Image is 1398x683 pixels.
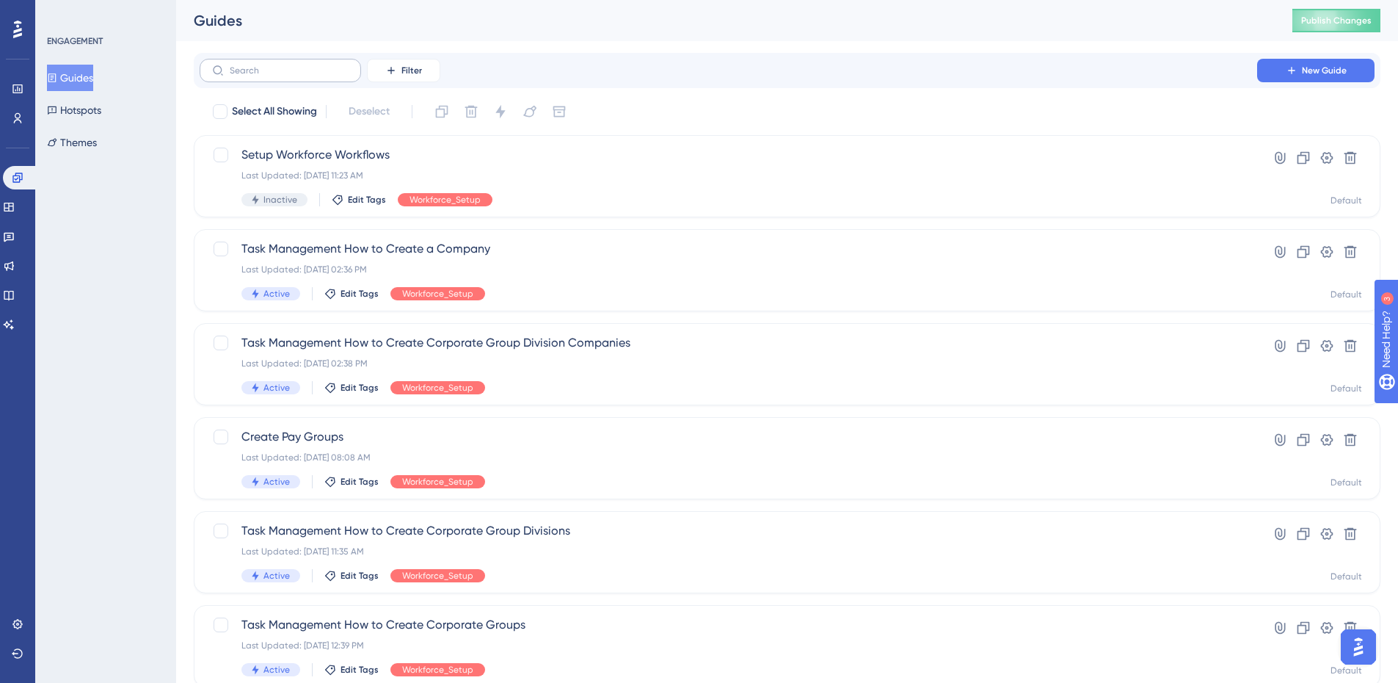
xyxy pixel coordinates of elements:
[1292,9,1380,32] button: Publish Changes
[241,334,1215,352] span: Task Management How to Create Corporate Group Division Companies
[348,194,386,206] span: Edit Tags
[1330,477,1362,488] div: Default
[241,522,1215,540] span: Task Management How to Create Corporate Group Divisions
[1257,59,1375,82] button: New Guide
[230,65,349,76] input: Search
[35,4,92,21] span: Need Help?
[335,98,403,125] button: Deselect
[241,640,1215,651] div: Last Updated: [DATE] 12:39 PM
[1330,383,1362,394] div: Default
[367,59,440,82] button: Filter
[241,146,1215,164] span: Setup Workforce Workflows
[263,288,290,300] span: Active
[241,240,1215,258] span: Task Management How to Create a Company
[194,10,1256,31] div: Guides
[409,194,481,206] span: Workforce_Setup
[341,382,379,394] span: Edit Tags
[1330,195,1362,206] div: Default
[324,570,379,582] button: Edit Tags
[232,103,317,120] span: Select All Showing
[47,65,93,91] button: Guides
[341,476,379,488] span: Edit Tags
[1330,665,1362,676] div: Default
[1302,65,1347,76] span: New Guide
[402,664,473,676] span: Workforce_Setup
[263,382,290,394] span: Active
[1336,625,1380,669] iframe: UserGuiding AI Assistant Launcher
[332,194,386,206] button: Edit Tags
[263,194,297,206] span: Inactive
[241,358,1215,369] div: Last Updated: [DATE] 02:38 PM
[402,570,473,582] span: Workforce_Setup
[341,288,379,300] span: Edit Tags
[102,7,106,19] div: 3
[401,65,422,76] span: Filter
[1301,15,1372,26] span: Publish Changes
[263,570,290,582] span: Active
[324,288,379,300] button: Edit Tags
[402,476,473,488] span: Workforce_Setup
[341,664,379,676] span: Edit Tags
[263,476,290,488] span: Active
[47,97,101,123] button: Hotspots
[324,382,379,394] button: Edit Tags
[324,664,379,676] button: Edit Tags
[402,288,473,300] span: Workforce_Setup
[241,170,1215,181] div: Last Updated: [DATE] 11:23 AM
[241,616,1215,634] span: Task Management How to Create Corporate Groups
[263,664,290,676] span: Active
[241,428,1215,446] span: Create Pay Groups
[241,452,1215,463] div: Last Updated: [DATE] 08:08 AM
[1330,571,1362,582] div: Default
[402,382,473,394] span: Workforce_Setup
[1330,289,1362,300] div: Default
[349,103,390,120] span: Deselect
[241,546,1215,557] div: Last Updated: [DATE] 11:35 AM
[47,35,103,47] div: ENGAGEMENT
[47,129,97,156] button: Themes
[241,264,1215,275] div: Last Updated: [DATE] 02:36 PM
[341,570,379,582] span: Edit Tags
[324,476,379,488] button: Edit Tags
